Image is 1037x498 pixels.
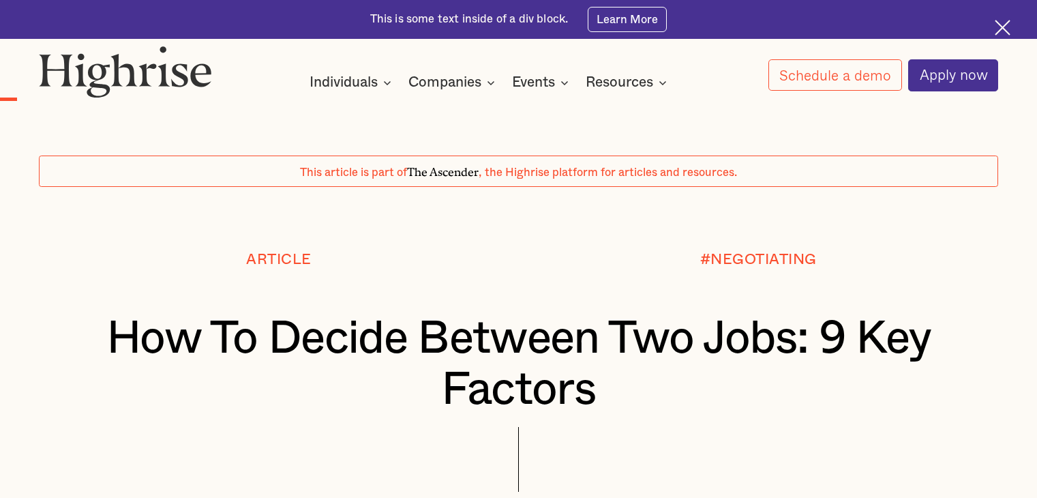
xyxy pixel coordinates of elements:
a: Schedule a demo [768,59,902,91]
div: This is some text inside of a div block. [370,12,569,27]
div: Individuals [310,74,378,91]
div: Article [246,252,312,268]
span: This article is part of [300,167,407,178]
a: Apply now [908,59,998,91]
div: #NEGOTIATING [700,252,817,268]
h1: How To Decide Between Two Jobs: 9 Key Factors [79,313,959,415]
img: Highrise logo [39,46,212,98]
img: Cross icon [995,20,1010,35]
div: Companies [408,74,499,91]
span: , the Highrise platform for articles and resources. [479,167,737,178]
div: Events [512,74,573,91]
div: Companies [408,74,481,91]
div: Resources [586,74,671,91]
a: Learn More [588,7,667,31]
div: Resources [586,74,653,91]
div: Individuals [310,74,395,91]
span: The Ascender [407,163,479,177]
div: Events [512,74,555,91]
